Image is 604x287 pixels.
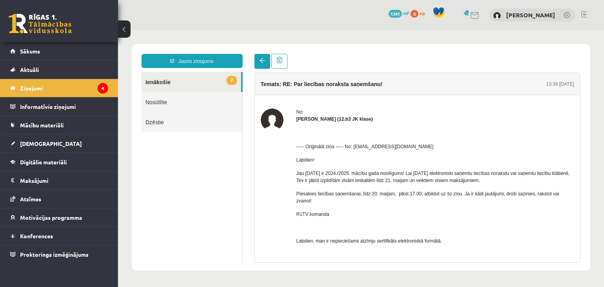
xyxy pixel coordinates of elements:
[20,232,53,239] span: Konferences
[10,171,108,189] a: Maksājumi
[24,62,124,82] a: Nosūtītie
[10,134,108,153] a: [DEMOGRAPHIC_DATA]
[143,51,265,57] h4: Temats: RE: Par liecības noraksta saņemšanu!
[179,126,457,133] p: Labdien!
[179,207,457,214] p: Labdien, man ir nepieciešams atzīmju sertifikāts elektroniskā formātā.
[411,10,429,16] a: 0 xp
[389,10,409,16] a: 1341 mP
[98,83,108,94] i: 4
[20,195,41,202] span: Atzīmes
[10,153,108,171] a: Digitālie materiāli
[179,140,457,154] p: Jau [DATE] ir 2024./2025. mācību gada noslēgums! Lai [DATE] elektroniski saņemtu liecības norakst...
[20,79,108,97] legend: Ziņojumi
[179,78,457,85] div: No:
[9,14,72,33] a: Rīgas 1. Tālmācības vidusskola
[20,48,40,55] span: Sākums
[10,79,108,97] a: Ziņojumi4
[20,214,82,221] span: Motivācijas programma
[179,160,457,174] p: Piesakies liecības saņemšanai, līdz 20. maijam, plkst.17.00, atbildot uz šo ziņu. Ja ir kādi jaut...
[20,121,64,129] span: Mācību materiāli
[10,42,108,60] a: Sākums
[10,227,108,245] a: Konferences
[24,82,124,102] a: Dzēstie
[143,78,166,101] img: Jekaterina Savostjanova
[20,171,108,189] legend: Maksājumi
[179,180,457,188] p: R1TV komanda
[10,61,108,79] a: Aktuāli
[10,208,108,226] a: Motivācijas programma
[403,10,409,16] span: mP
[420,10,425,16] span: xp
[179,113,457,120] p: ----- Oriģinālā ziņa ----- No: [EMAIL_ADDRESS][DOMAIN_NAME]
[20,158,67,166] span: Digitālie materiāli
[179,86,255,92] strong: [PERSON_NAME] (12.b3 JK klase)
[506,11,555,19] a: [PERSON_NAME]
[20,251,88,258] span: Proktoringa izmēģinājums
[428,50,456,57] div: 13:36 [DATE]
[10,98,108,116] a: Informatīvie ziņojumi
[493,12,501,20] img: Alise Pukalova
[109,46,119,55] span: 2
[20,98,108,116] legend: Informatīvie ziņojumi
[10,190,108,208] a: Atzīmes
[389,10,402,18] span: 1341
[24,42,123,62] a: 2Ienākošie
[10,245,108,263] a: Proktoringa izmēģinājums
[24,24,125,38] a: Jauns ziņojums
[20,66,39,73] span: Aktuāli
[411,10,418,18] span: 0
[10,116,108,134] a: Mācību materiāli
[20,140,82,147] span: [DEMOGRAPHIC_DATA]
